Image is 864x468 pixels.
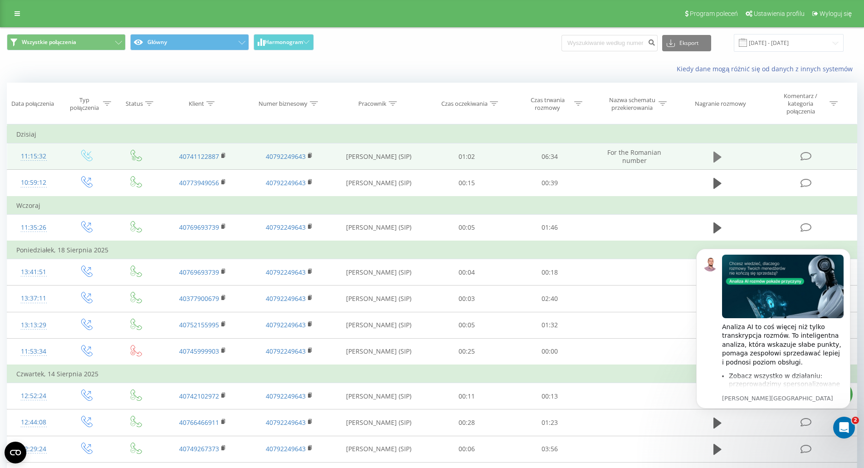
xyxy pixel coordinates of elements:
td: 00:15 [425,170,508,197]
td: 00:39 [508,170,591,197]
div: Nagranie rozmowy [695,100,746,108]
a: 40377900679 [179,294,219,303]
span: Wyloguj się [820,10,852,17]
td: 00:18 [508,259,591,286]
a: 40792249643 [266,392,306,400]
a: 40742102972 [179,392,219,400]
td: For the Romanian number [591,143,677,170]
td: [PERSON_NAME] (SIP) [332,409,425,436]
td: 00:03 [425,286,508,312]
div: 11:53:34 [16,343,51,360]
iframe: Intercom notifications wiadomość [683,235,864,443]
div: 13:37:11 [16,290,51,307]
a: 40792249643 [266,268,306,276]
span: Program poleceń [690,10,738,17]
div: Status [126,100,143,108]
td: [PERSON_NAME] (SIP) [332,170,425,197]
td: 03:56 [508,436,591,462]
a: 40752155995 [179,320,219,329]
td: 00:00 [508,338,591,365]
span: Harmonogram [265,39,303,45]
button: Eksport [662,35,711,51]
td: 00:25 [425,338,508,365]
a: Kiedy dane mogą różnić się od danych z innych systemów [677,64,857,73]
a: 40792249643 [266,294,306,303]
td: 01:32 [508,312,591,338]
a: 40769693739 [179,223,219,232]
a: 40792249643 [266,444,306,453]
div: 13:41:51 [16,263,51,281]
a: 40766466911 [179,418,219,427]
a: 40792249643 [266,152,306,161]
div: 12:29:24 [16,440,51,458]
div: 13:13:29 [16,316,51,334]
div: Komentarz / kategoria połączenia [774,92,827,115]
button: Wszystkie połączenia [7,34,126,50]
td: [PERSON_NAME] (SIP) [332,259,425,286]
a: 40749267373 [179,444,219,453]
a: 40792249643 [266,347,306,355]
td: 01:23 [508,409,591,436]
td: 02:40 [508,286,591,312]
button: Główny [130,34,249,50]
div: Klient [189,100,204,108]
td: 01:46 [508,214,591,241]
td: [PERSON_NAME] (SIP) [332,338,425,365]
input: Wyszukiwanie według numeru [561,35,658,51]
td: 00:13 [508,383,591,409]
button: Open CMP widget [5,442,26,463]
div: Pracownik [358,100,386,108]
div: 11:15:32 [16,148,51,165]
div: Czas trwania rozmowy [523,96,572,112]
a: 40792249643 [266,320,306,329]
iframe: Intercom live chat [833,417,855,438]
a: 40741122887 [179,152,219,161]
div: Numer biznesowy [259,100,308,108]
span: Wszystkie połączenia [22,39,76,46]
td: 06:34 [508,143,591,170]
span: 2 [852,417,859,424]
div: 12:44:08 [16,414,51,431]
a: 40773949056 [179,178,219,187]
div: Czas oczekiwania [441,100,488,108]
td: [PERSON_NAME] (SIP) [332,383,425,409]
span: Ustawienia profilu [754,10,805,17]
div: Data połączenia [11,100,54,108]
div: Nazwa schematu przekierowania [608,96,656,112]
td: [PERSON_NAME] (SIP) [332,214,425,241]
td: 01:02 [425,143,508,170]
td: [PERSON_NAME] (SIP) [332,286,425,312]
div: 11:35:26 [16,219,51,236]
a: 40792249643 [266,418,306,427]
td: Czwartek, 14 Sierpnia 2025 [7,365,857,383]
a: 40792249643 [266,223,306,232]
td: Dzisiaj [7,125,857,143]
td: [PERSON_NAME] (SIP) [332,312,425,338]
td: 00:11 [425,383,508,409]
td: [PERSON_NAME] (SIP) [332,143,425,170]
td: Wczoraj [7,197,857,215]
a: 40792249643 [266,178,306,187]
td: [PERSON_NAME] (SIP) [332,436,425,462]
div: Typ połączenia [68,96,100,112]
a: 40769693739 [179,268,219,276]
td: 00:06 [425,436,508,462]
button: Harmonogram [254,34,314,50]
td: 00:05 [425,214,508,241]
a: 40745999903 [179,347,219,355]
td: 00:28 [425,409,508,436]
td: 00:05 [425,312,508,338]
div: 12:52:24 [16,387,51,405]
div: 10:59:12 [16,174,51,192]
td: Poniedziałek, 18 Sierpnia 2025 [7,241,857,259]
td: 00:04 [425,259,508,286]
